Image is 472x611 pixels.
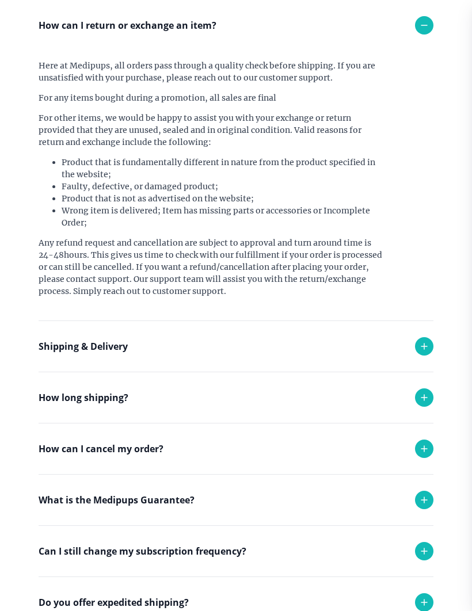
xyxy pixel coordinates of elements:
[62,205,384,229] li: Wrong item is delivered; Item has missing parts or accessories or Incomplete Order;
[62,181,384,193] li: Faulty, defective, or damaged product;
[39,474,384,555] div: Any refund request and cancellation are subject to approval and turn around time is 24-48 hours. ...
[39,525,384,594] div: If you received the wrong product or your product was damaged in transit, we will replace it with...
[39,493,195,507] p: What is the Medipups Guarantee?
[39,237,384,297] p: Any refund request and cancellation are subject to approval and turn around time is 24-48hours. T...
[39,595,189,609] p: Do you offer expedited shipping?
[39,60,384,84] p: Here at Medipups, all orders pass through a quality check before shipping. If you are unsatisfied...
[39,339,128,353] p: Shipping & Delivery
[39,92,384,104] p: For any items bought during a promotion, all sales are final
[39,18,216,32] p: How can I return or exchange an item?
[39,544,246,558] p: Can I still change my subscription frequency?
[39,112,384,148] p: For other items, we would be happy to assist you with your exchange or return provided that they ...
[39,391,128,404] p: How long shipping?
[39,423,384,467] div: Each order takes 1-2 business days to be delivered.
[62,193,384,205] li: Product that is not as advertised on the website;
[39,442,163,456] p: How can I cancel my order?
[62,156,384,181] li: Product that is fundamentally different in nature from the product specified in the website;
